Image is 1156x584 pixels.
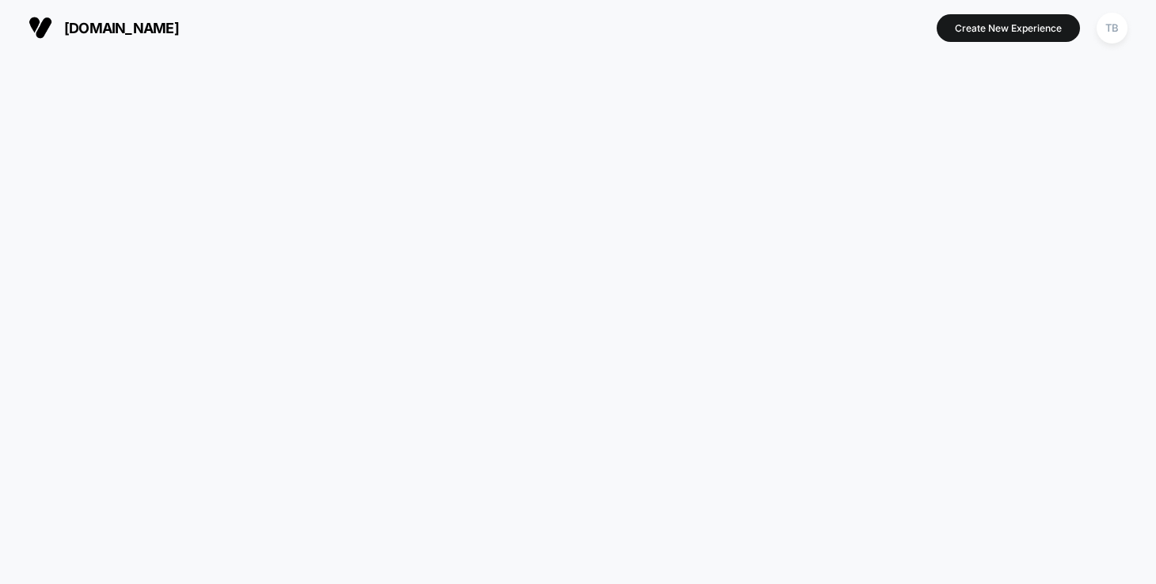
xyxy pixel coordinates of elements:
[1092,12,1132,44] button: TB
[1097,13,1127,44] div: TB
[24,15,184,40] button: [DOMAIN_NAME]
[29,16,52,40] img: Visually logo
[64,20,179,36] span: [DOMAIN_NAME]
[937,14,1080,42] button: Create New Experience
